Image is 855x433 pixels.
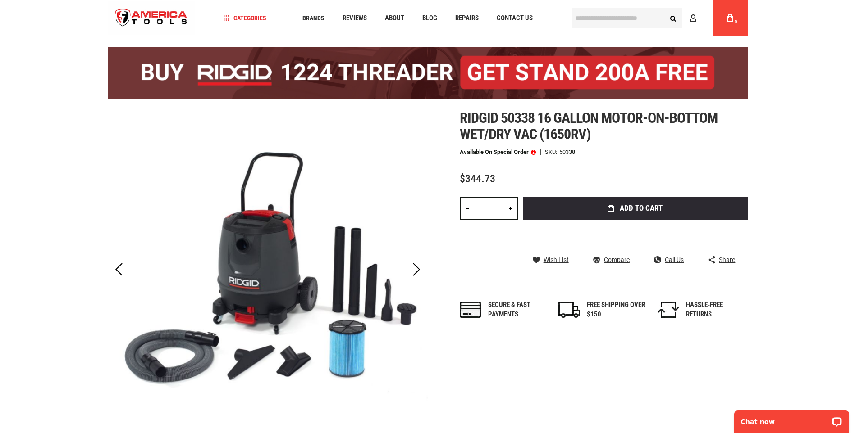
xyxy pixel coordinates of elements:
[533,256,569,264] a: Wish List
[719,257,735,263] span: Share
[422,15,437,22] span: Blog
[544,257,569,263] span: Wish List
[665,257,684,263] span: Call Us
[455,15,479,22] span: Repairs
[728,405,855,433] iframe: LiveChat chat widget
[558,302,580,318] img: shipping
[488,300,547,320] div: Secure & fast payments
[418,12,441,24] a: Blog
[735,19,737,24] span: 0
[343,15,367,22] span: Reviews
[545,149,559,155] strong: SKU
[108,110,130,429] div: Previous
[108,1,195,35] a: store logo
[223,15,266,21] span: Categories
[665,9,682,27] button: Search
[497,15,533,22] span: Contact Us
[108,1,195,35] img: America Tools
[593,256,630,264] a: Compare
[460,109,718,143] span: Ridgid 50338 16 gallon motor-on-bottom wet/dry vac (1650rv)
[219,12,270,24] a: Categories
[620,204,663,212] span: Add to Cart
[493,12,537,24] a: Contact Us
[654,256,684,264] a: Call Us
[521,222,750,248] iframe: Secure express checkout frame
[108,110,428,429] img: RIDGID 50338 16 GALLON MOTOR-ON-BOTTOM WET/DRY VAC (1650RV)
[385,15,404,22] span: About
[381,12,408,24] a: About
[523,197,748,220] button: Add to Cart
[298,12,329,24] a: Brands
[559,149,575,155] div: 50338
[460,172,495,185] span: $344.73
[604,257,630,263] span: Compare
[108,47,748,99] img: BOGO: Buy the RIDGID® 1224 Threader (26092), get the 92467 200A Stand FREE!
[460,149,536,155] p: Available on Special Order
[460,302,481,318] img: payments
[405,110,428,429] div: Next
[451,12,483,24] a: Repairs
[658,302,679,318] img: returns
[587,300,645,320] div: FREE SHIPPING OVER $150
[686,300,745,320] div: HASSLE-FREE RETURNS
[338,12,371,24] a: Reviews
[302,15,325,21] span: Brands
